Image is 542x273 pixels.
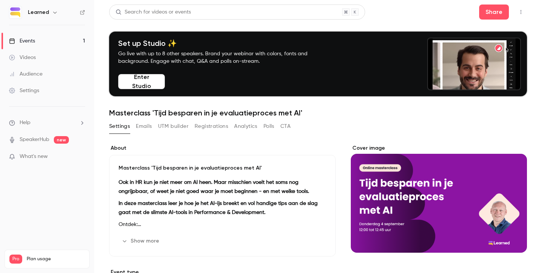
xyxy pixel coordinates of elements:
div: Audience [9,70,43,78]
button: Registrations [195,120,228,132]
div: Events [9,37,35,45]
p: Go live with up to 8 other speakers. Brand your webinar with colors, fonts and background. Engage... [118,50,325,65]
button: Emails [136,120,152,132]
p: Masterclass 'Tijd besparen in je evaluatieproces met AI' [119,164,326,172]
button: Show more [119,235,164,247]
h1: Masterclass 'Tijd besparen in je evaluatieproces met AI' [109,108,527,117]
span: Plan usage [27,256,85,262]
li: help-dropdown-opener [9,119,85,127]
img: Learned [9,6,21,18]
button: Settings [109,120,130,132]
iframe: Noticeable Trigger [76,153,85,160]
section: Cover image [351,144,527,253]
label: About [109,144,336,152]
button: Polls [263,120,274,132]
span: new [54,136,69,144]
label: Cover image [351,144,527,152]
strong: In deze masterclass leer je hoe je het AI-ijs breekt en vol handige tips aan de slag gaat met de ... [119,201,318,215]
a: SpeakerHub [20,136,49,144]
button: CTA [280,120,291,132]
button: UTM builder [158,120,189,132]
span: What's new [20,153,48,161]
p: Ontdek: [119,220,326,229]
div: Settings [9,87,39,94]
span: Help [20,119,30,127]
div: Videos [9,54,36,61]
strong: Ook in HR kun je niet meer om AI heen. Maar misschien voelt het soms nog ongrijpbaar, of weet je ... [119,180,309,194]
button: Enter Studio [118,74,165,89]
h4: Set up Studio ✨ [118,39,325,48]
h6: Learned [28,9,49,16]
div: Search for videos or events [116,8,191,16]
span: Pro [9,255,22,264]
button: Share [479,5,509,20]
button: Analytics [234,120,257,132]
